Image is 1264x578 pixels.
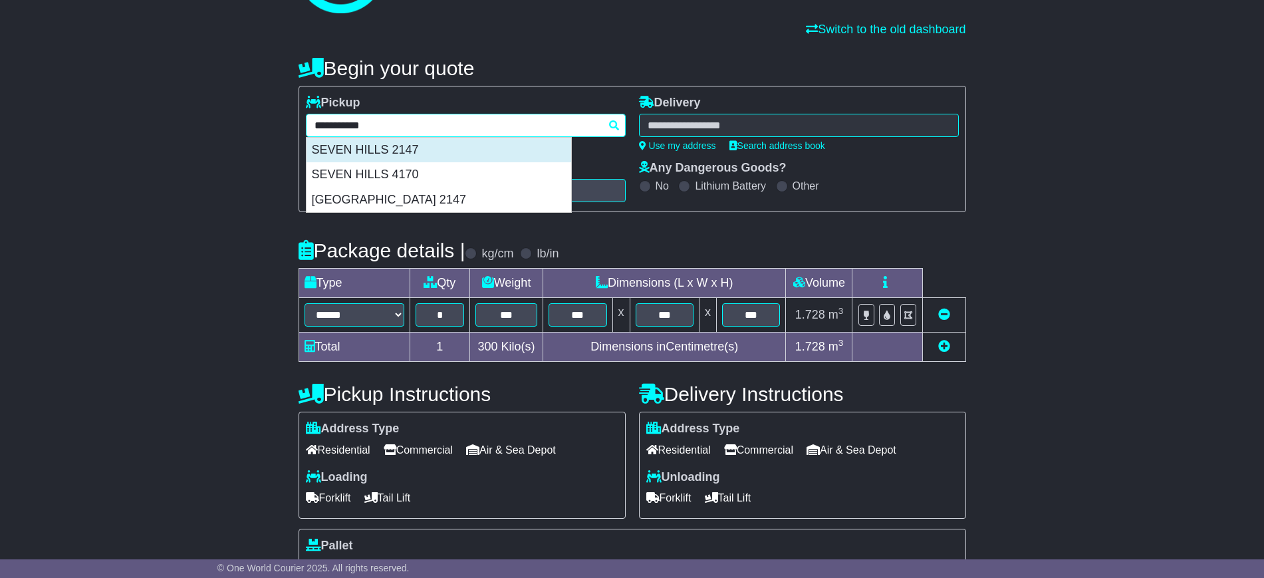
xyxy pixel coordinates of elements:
[307,162,571,188] div: SEVEN HILLS 4170
[466,440,556,460] span: Air & Sea Depot
[806,23,965,36] a: Switch to the old dashboard
[307,188,571,213] div: [GEOGRAPHIC_DATA] 2147
[639,96,701,110] label: Delivery
[793,180,819,192] label: Other
[938,308,950,321] a: Remove this item
[646,440,711,460] span: Residential
[470,269,543,298] td: Weight
[729,140,825,151] a: Search address book
[470,333,543,362] td: Kilo(s)
[612,298,630,333] td: x
[795,340,825,353] span: 1.728
[639,161,787,176] label: Any Dangerous Goods?
[299,269,410,298] td: Type
[306,470,368,485] label: Loading
[838,338,844,348] sup: 3
[786,269,852,298] td: Volume
[299,333,410,362] td: Total
[838,306,844,316] sup: 3
[656,180,669,192] label: No
[695,180,766,192] label: Lithium Battery
[795,308,825,321] span: 1.728
[481,247,513,261] label: kg/cm
[938,340,950,353] a: Add new item
[307,138,571,163] div: SEVEN HILLS 2147
[543,269,786,298] td: Dimensions (L x W x H)
[217,563,410,573] span: © One World Courier 2025. All rights reserved.
[306,440,370,460] span: Residential
[410,269,470,298] td: Qty
[646,422,740,436] label: Address Type
[646,488,692,508] span: Forklift
[807,440,896,460] span: Air & Sea Depot
[306,422,400,436] label: Address Type
[639,383,966,405] h4: Delivery Instructions
[828,340,844,353] span: m
[699,298,716,333] td: x
[537,247,559,261] label: lb/in
[705,488,751,508] span: Tail Lift
[724,440,793,460] span: Commercial
[828,308,844,321] span: m
[299,57,966,79] h4: Begin your quote
[543,333,786,362] td: Dimensions in Centimetre(s)
[364,488,411,508] span: Tail Lift
[299,383,626,405] h4: Pickup Instructions
[299,239,465,261] h4: Package details |
[306,539,353,553] label: Pallet
[478,340,498,353] span: 300
[306,488,351,508] span: Forklift
[306,96,360,110] label: Pickup
[376,556,456,577] span: Non Stackable
[306,556,363,577] span: Stackable
[384,440,453,460] span: Commercial
[306,114,626,137] typeahead: Please provide city
[639,140,716,151] a: Use my address
[646,470,720,485] label: Unloading
[410,333,470,362] td: 1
